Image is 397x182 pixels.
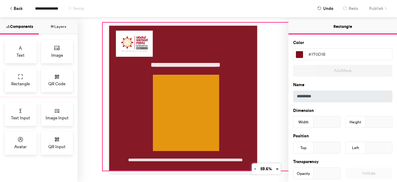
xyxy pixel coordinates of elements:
[46,115,69,121] span: Image Input
[346,116,366,128] div: Height
[293,82,304,88] label: Name
[48,144,65,150] span: QR Input
[293,133,309,139] label: Position
[73,6,84,11] span: Saving
[288,17,397,34] button: Rectangle
[11,115,30,121] span: Text Input
[51,52,63,58] span: Image
[293,65,392,77] button: AddMask
[11,81,30,87] span: Rectangle
[346,142,366,154] div: Left
[48,81,65,87] span: QR Code
[345,167,393,179] button: Hide
[293,159,319,165] label: Transparency
[293,142,314,154] div: Top
[323,3,333,14] span: Undo
[39,17,78,34] button: Layers
[366,151,390,175] iframe: Drift Widget Chat Controller
[14,144,27,150] span: Avatar
[252,163,258,174] button: -
[293,168,314,180] div: Opacity
[274,163,281,174] button: +
[293,116,314,128] div: Width
[258,163,274,174] button: 59.6%
[306,49,392,60] div: #7f0d1b
[6,3,26,14] button: Back
[16,52,25,58] span: Text
[314,3,337,14] button: Undo
[293,108,314,114] label: Dimension
[293,40,304,46] label: Color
